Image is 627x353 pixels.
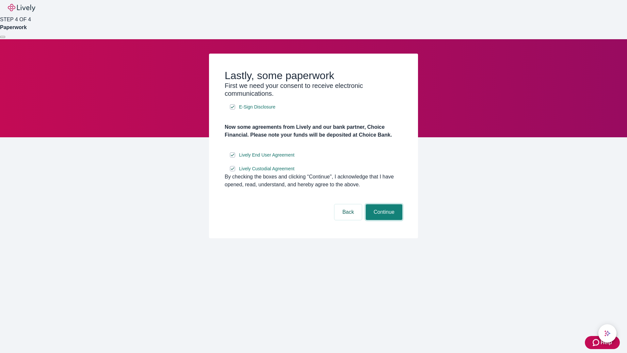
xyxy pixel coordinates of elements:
[239,152,295,159] span: Lively End User Agreement
[225,173,402,189] div: By checking the boxes and clicking “Continue", I acknowledge that I have opened, read, understand...
[239,165,295,172] span: Lively Custodial Agreement
[598,324,617,343] button: chat
[238,165,296,173] a: e-sign disclosure document
[225,69,402,82] h2: Lastly, some paperwork
[366,204,402,220] button: Continue
[225,82,402,97] h3: First we need your consent to receive electronic communications.
[604,330,611,337] svg: Lively AI Assistant
[225,123,402,139] h4: Now some agreements from Lively and our bank partner, Choice Financial. Please note your funds wi...
[585,336,620,349] button: Zendesk support iconHelp
[334,204,362,220] button: Back
[601,339,612,346] span: Help
[8,4,35,12] img: Lively
[238,103,277,111] a: e-sign disclosure document
[239,104,275,110] span: E-Sign Disclosure
[238,151,296,159] a: e-sign disclosure document
[593,339,601,346] svg: Zendesk support icon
